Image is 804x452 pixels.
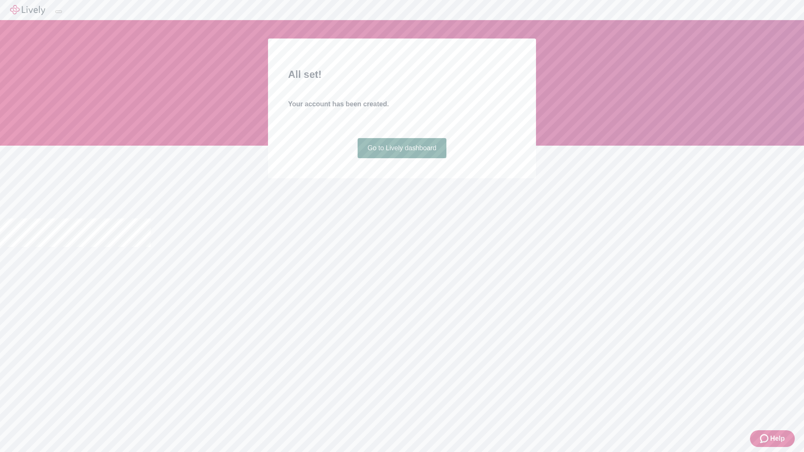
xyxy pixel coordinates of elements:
[770,434,785,444] span: Help
[288,99,516,109] h4: Your account has been created.
[358,138,447,158] a: Go to Lively dashboard
[288,67,516,82] h2: All set!
[10,5,45,15] img: Lively
[55,10,62,13] button: Log out
[760,434,770,444] svg: Zendesk support icon
[750,430,795,447] button: Zendesk support iconHelp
